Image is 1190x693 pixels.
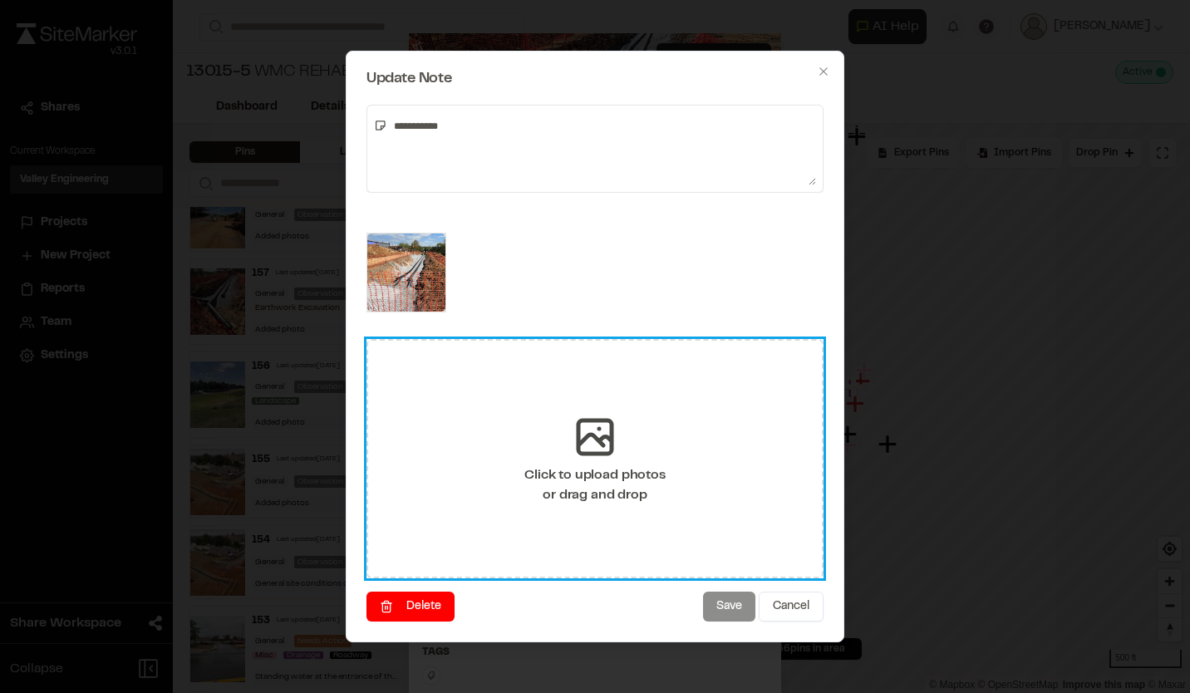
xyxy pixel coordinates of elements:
[759,592,824,622] button: Cancel
[366,339,824,578] div: Click to upload photosor drag and drop
[524,465,665,505] div: Click to upload photos or drag and drop
[366,233,446,312] img: file
[366,71,824,86] h2: Update Note
[366,592,455,622] button: Delete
